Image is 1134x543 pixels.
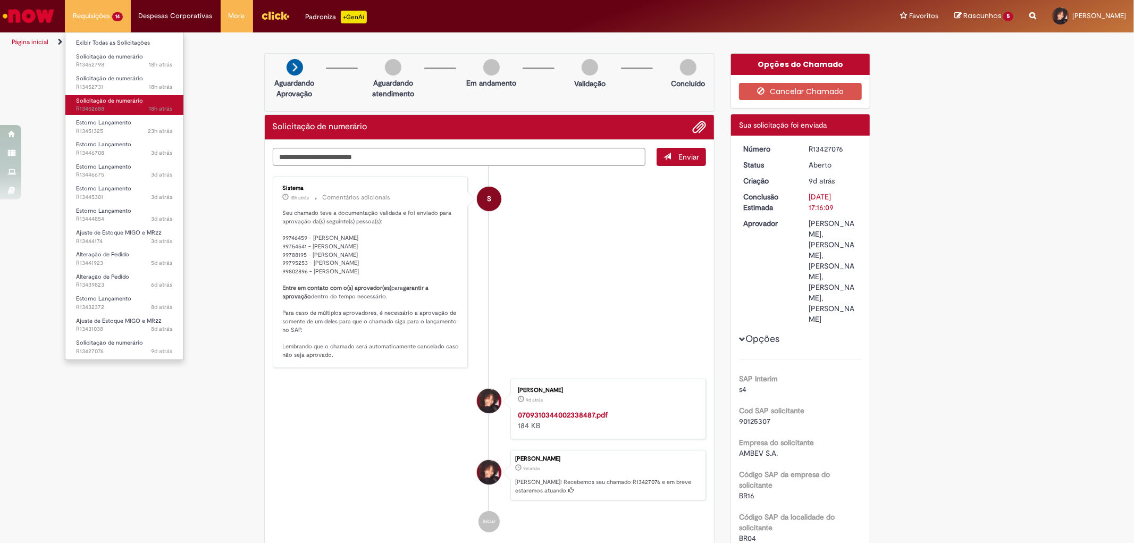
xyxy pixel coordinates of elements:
time: 25/08/2025 15:07:51 [152,215,173,223]
span: More [229,11,245,21]
span: Alteração de Pedido [76,250,129,258]
a: Aberto R13444174 : Ajuste de Estoque MIGO e MR22 [65,227,183,247]
span: Favoritos [909,11,938,21]
span: BR16 [739,491,754,500]
span: AMBEV S.A. [739,448,778,458]
span: 9d atrás [526,397,543,403]
time: 27/08/2025 14:20:42 [149,83,173,91]
span: Solicitação de numerário [76,53,143,61]
span: R13446708 [76,149,173,157]
div: [PERSON_NAME] [518,387,695,394]
p: Concluído [671,78,705,89]
img: img-circle-grey.png [582,59,598,76]
a: Aberto R13444854 : Estorno Lançamento [65,205,183,225]
a: Aberto R13446675 : Estorno Lançamento [65,161,183,181]
span: 90125307 [739,416,770,426]
a: Aberto R13432372 : Estorno Lançamento [65,293,183,313]
div: Emily Sousa Gomes [477,460,501,484]
a: Aberto R13446708 : Estorno Lançamento [65,139,183,158]
span: Estorno Lançamento [76,163,131,171]
span: Solicitação de numerário [76,97,143,105]
b: garantir a aprovação [283,284,431,300]
span: R13431038 [76,325,173,333]
b: Entre em contato com o(s) aprovador(es) [283,284,392,292]
span: 9d atrás [152,347,173,355]
div: [PERSON_NAME] [515,456,700,462]
div: [PERSON_NAME], [PERSON_NAME], [PERSON_NAME], [PERSON_NAME], [PERSON_NAME] [809,218,858,324]
span: Ajuste de Estoque MIGO e MR22 [76,229,162,237]
time: 27/08/2025 14:32:39 [149,61,173,69]
span: 5 [1003,12,1013,21]
a: Aberto R13439823 : Alteração de Pedido [65,271,183,291]
time: 19/08/2025 09:16:02 [526,397,543,403]
dt: Aprovador [735,218,801,229]
time: 27/08/2025 18:09:39 [291,195,309,201]
b: SAP Interim [739,374,778,383]
dt: Criação [735,176,801,186]
span: R13451325 [76,127,173,136]
a: Aberto R13427076 : Solicitação de numerário [65,337,183,357]
time: 26/08/2025 08:37:00 [152,149,173,157]
time: 20/08/2025 09:10:58 [152,325,173,333]
button: Enviar [657,148,706,166]
div: R13427076 [809,144,858,154]
div: Opções do Chamado [731,54,870,75]
a: Rascunhos [954,11,1013,21]
span: Ajuste de Estoque MIGO e MR22 [76,317,162,325]
span: R13446675 [76,171,173,179]
a: Aberto R13452731 : Solicitação de numerário [65,73,183,93]
span: 9d atrás [809,176,835,186]
li: Emily Sousa Gomes [273,450,707,501]
div: Aberto [809,160,858,170]
span: R13432372 [76,303,173,312]
span: 18h atrás [149,83,173,91]
dt: Número [735,144,801,154]
small: Comentários adicionais [323,193,391,202]
b: Código SAP da empresa do solicitante [739,470,830,490]
span: 9d atrás [523,465,540,472]
p: Em andamento [466,78,516,88]
span: s4 [739,385,746,394]
textarea: Digite sua mensagem aqui... [273,148,646,166]
div: Sistema [283,185,460,191]
ul: Histórico de tíquete [273,166,707,543]
time: 22/08/2025 13:04:07 [152,281,173,289]
b: Código SAP da localidade do solicitante [739,512,835,532]
div: 19/08/2025 09:16:06 [809,176,858,186]
p: Aguardando Aprovação [269,78,321,99]
a: Aberto R13452798 : Solicitação de numerário [65,51,183,71]
span: Sua solicitação foi enviada [739,120,827,130]
div: [DATE] 17:16:09 [809,191,858,213]
p: Validação [574,78,606,89]
ul: Trilhas de página [8,32,748,52]
span: 3d atrás [152,171,173,179]
img: img-circle-grey.png [385,59,401,76]
span: R13452798 [76,61,173,69]
a: 0709310344002338487.pdf [518,410,608,420]
b: Empresa do solicitante [739,438,814,447]
span: 18h atrás [149,105,173,113]
span: R13441923 [76,259,173,268]
time: 25/08/2025 16:10:26 [152,193,173,201]
time: 23/08/2025 12:16:38 [152,259,173,267]
dt: Conclusão Estimada [735,191,801,213]
img: ServiceNow [1,5,56,27]
span: Rascunhos [963,11,1002,21]
a: Aberto R13441923 : Alteração de Pedido [65,249,183,269]
img: arrow-next.png [287,59,303,76]
img: click_logo_yellow_360x200.png [261,7,290,23]
span: Estorno Lançamento [76,295,131,303]
time: 20/08/2025 13:18:28 [152,303,173,311]
span: R13452731 [76,83,173,91]
span: 3d atrás [152,149,173,157]
p: [PERSON_NAME]! Recebemos seu chamado R13427076 e em breve estaremos atuando. [515,478,700,495]
span: Estorno Lançamento [76,140,131,148]
span: Despesas Corporativas [139,11,213,21]
div: Emily Sousa Gomes [477,389,501,413]
a: Aberto R13431038 : Ajuste de Estoque MIGO e MR22 [65,315,183,335]
time: 25/08/2025 13:06:20 [152,237,173,245]
b: Cod SAP solicitante [739,406,804,415]
span: 8d atrás [152,325,173,333]
ul: Requisições [65,32,184,360]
